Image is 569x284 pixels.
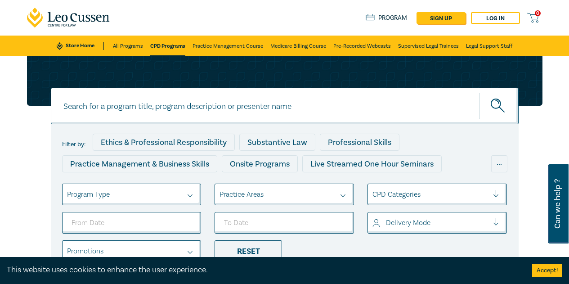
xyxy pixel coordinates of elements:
label: Filter by: [62,141,85,148]
input: select [67,189,69,199]
div: Live Streamed One Hour Seminars [302,155,442,172]
div: Practice Management & Business Skills [62,155,217,172]
div: Ethics & Professional Responsibility [93,134,235,151]
a: Program [366,14,408,22]
a: Legal Support Staff [466,36,512,56]
input: To Date [215,212,354,234]
input: select [220,189,221,199]
div: Professional Skills [320,134,399,151]
a: Practice Management Course [193,36,263,56]
a: All Programs [113,36,143,56]
a: Pre-Recorded Webcasts [333,36,391,56]
div: Reset [215,240,282,262]
div: Live Streamed Practical Workshops [236,177,379,194]
div: Substantive Law [239,134,315,151]
input: Search for a program title, program description or presenter name [51,88,519,124]
a: Supervised Legal Trainees [398,36,459,56]
input: select [372,218,374,228]
a: Log in [471,12,520,24]
a: CPD Programs [150,36,185,56]
button: Accept cookies [532,264,562,277]
div: ... [491,155,507,172]
div: Live Streamed Conferences and Intensives [62,177,232,194]
span: 0 [535,10,541,16]
a: Store Home [57,42,104,50]
input: select [372,189,374,199]
div: Onsite Programs [222,155,298,172]
input: From Date [62,212,202,234]
span: Can we help ? [553,170,562,238]
input: select [67,246,69,256]
div: This website uses cookies to enhance the user experience. [7,264,519,276]
a: Medicare Billing Course [270,36,326,56]
a: sign up [417,12,466,24]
